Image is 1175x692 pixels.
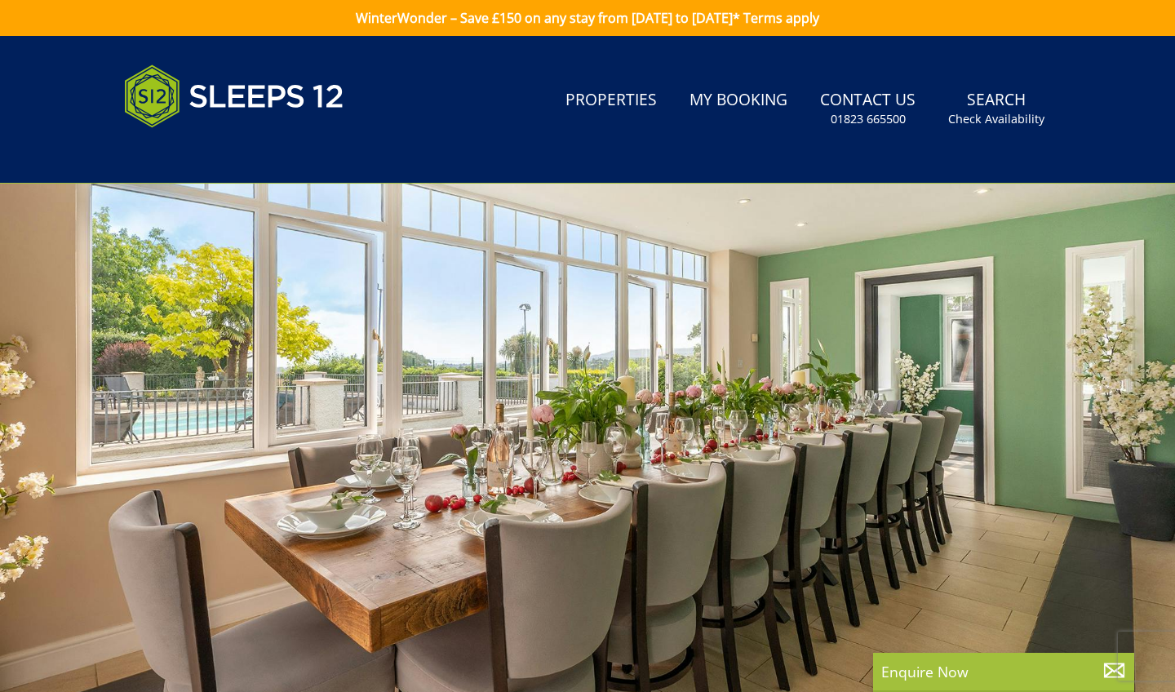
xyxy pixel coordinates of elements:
[948,111,1044,127] small: Check Availability
[124,55,344,137] img: Sleeps 12
[814,82,922,135] a: Contact Us01823 665500
[683,82,794,119] a: My Booking
[831,111,906,127] small: 01823 665500
[116,147,287,161] iframe: Customer reviews powered by Trustpilot
[881,661,1126,682] p: Enquire Now
[942,82,1051,135] a: SearchCheck Availability
[559,82,663,119] a: Properties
